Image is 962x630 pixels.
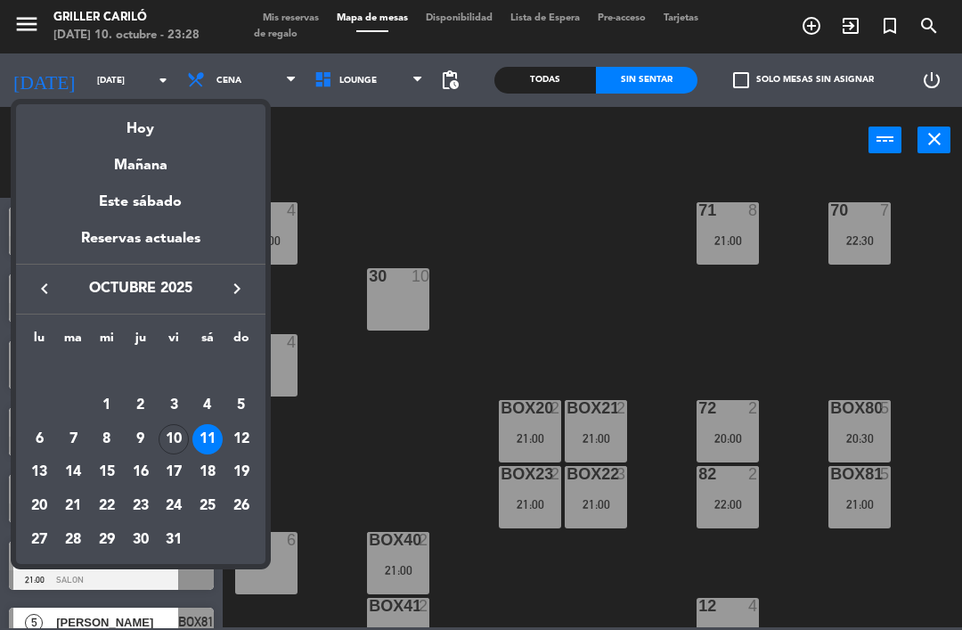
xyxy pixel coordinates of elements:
div: 19 [226,457,257,487]
div: 24 [159,491,189,521]
div: Este sábado [16,177,265,227]
div: 14 [58,457,88,487]
div: 15 [92,457,122,487]
td: 24 de octubre de 2025 [157,489,191,523]
th: sábado [191,328,224,356]
div: 12 [226,424,257,454]
div: 2 [126,390,156,421]
td: 11 de octubre de 2025 [191,422,224,456]
td: 7 de octubre de 2025 [56,422,90,456]
div: Mañana [16,141,265,177]
td: 6 de octubre de 2025 [23,422,57,456]
button: keyboard_arrow_left [29,277,61,300]
div: 29 [92,525,122,555]
th: domingo [224,328,258,356]
div: 31 [159,525,189,555]
div: 27 [24,525,54,555]
td: 28 de octubre de 2025 [56,523,90,557]
div: 11 [192,424,223,454]
div: 18 [192,457,223,487]
td: 10 de octubre de 2025 [157,422,191,456]
td: 2 de octubre de 2025 [124,389,158,422]
td: 16 de octubre de 2025 [124,455,158,489]
td: 25 de octubre de 2025 [191,489,224,523]
div: 30 [126,525,156,555]
div: 25 [192,491,223,521]
td: 1 de octubre de 2025 [90,389,124,422]
div: 26 [226,491,257,521]
div: 3 [159,390,189,421]
td: 29 de octubre de 2025 [90,523,124,557]
div: 4 [192,390,223,421]
div: 13 [24,457,54,487]
td: 26 de octubre de 2025 [224,489,258,523]
td: 13 de octubre de 2025 [23,455,57,489]
th: martes [56,328,90,356]
div: 1 [92,390,122,421]
div: 16 [126,457,156,487]
td: 5 de octubre de 2025 [224,389,258,422]
div: 9 [126,424,156,454]
div: Hoy [16,104,265,141]
div: 8 [92,424,122,454]
td: 27 de octubre de 2025 [23,523,57,557]
i: keyboard_arrow_right [226,278,248,299]
div: 10 [159,424,189,454]
div: 17 [159,457,189,487]
th: viernes [157,328,191,356]
td: 21 de octubre de 2025 [56,489,90,523]
td: 9 de octubre de 2025 [124,422,158,456]
div: Reservas actuales [16,227,265,264]
i: keyboard_arrow_left [34,278,55,299]
div: 23 [126,491,156,521]
div: 6 [24,424,54,454]
td: 15 de octubre de 2025 [90,455,124,489]
th: miércoles [90,328,124,356]
div: 28 [58,525,88,555]
td: 19 de octubre de 2025 [224,455,258,489]
td: 17 de octubre de 2025 [157,455,191,489]
td: 12 de octubre de 2025 [224,422,258,456]
div: 22 [92,491,122,521]
td: 14 de octubre de 2025 [56,455,90,489]
span: octubre 2025 [61,277,221,300]
th: jueves [124,328,158,356]
div: 20 [24,491,54,521]
td: 8 de octubre de 2025 [90,422,124,456]
td: 22 de octubre de 2025 [90,489,124,523]
td: 23 de octubre de 2025 [124,489,158,523]
td: OCT. [23,355,258,389]
th: lunes [23,328,57,356]
button: keyboard_arrow_right [221,277,253,300]
td: 31 de octubre de 2025 [157,523,191,557]
td: 18 de octubre de 2025 [191,455,224,489]
td: 4 de octubre de 2025 [191,389,224,422]
td: 30 de octubre de 2025 [124,523,158,557]
div: 5 [226,390,257,421]
div: 7 [58,424,88,454]
td: 20 de octubre de 2025 [23,489,57,523]
td: 3 de octubre de 2025 [157,389,191,422]
div: 21 [58,491,88,521]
